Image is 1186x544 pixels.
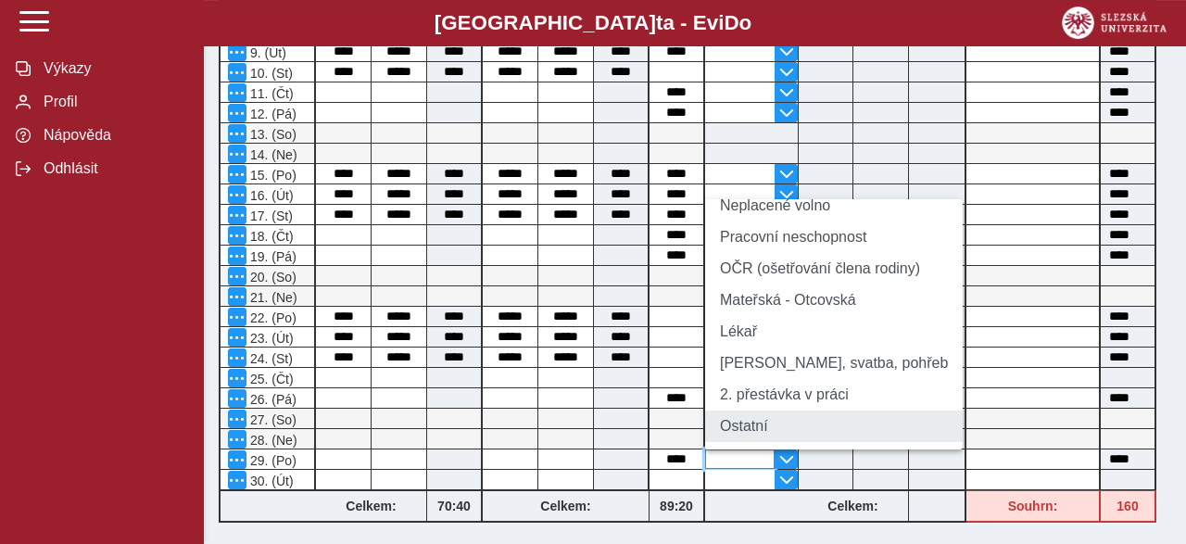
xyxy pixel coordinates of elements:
span: 28. (Ne) [246,433,297,448]
button: Menu [228,104,246,122]
span: 24. (St) [246,351,293,366]
span: 12. (Pá) [246,107,296,121]
button: Menu [228,287,246,306]
span: Výkazy [38,60,188,77]
li: Mateřská - Otcovská [705,285,963,316]
span: 9. (Út) [246,45,286,60]
button: Menu [228,165,246,183]
b: [GEOGRAPHIC_DATA] a - Evi [56,11,1130,35]
span: 22. (Po) [246,310,296,325]
li: 2. přestávka v práci [705,379,963,411]
button: Menu [228,145,246,163]
span: Nápověda [38,127,188,144]
span: 23. (Út) [246,331,294,346]
img: logo_web_su.png [1062,6,1167,39]
span: 13. (So) [246,127,296,142]
span: 14. (Ne) [246,147,297,162]
button: Menu [228,348,246,367]
span: 26. (Pá) [246,392,296,407]
li: Lékař [705,316,963,348]
li: Pracovní neschopnost [705,221,963,253]
button: Menu [228,308,246,326]
span: 15. (Po) [246,168,296,183]
button: Menu [228,369,246,387]
button: Menu [228,328,246,347]
b: 70:40 [427,499,481,513]
button: Menu [228,43,246,61]
button: Menu [228,430,246,449]
span: t [656,11,662,34]
span: 10. (St) [246,66,293,81]
button: Menu [228,450,246,469]
span: Odhlásit [38,160,188,177]
span: 18. (Čt) [246,229,294,244]
span: 16. (Út) [246,188,294,203]
b: Souhrn: [1008,499,1058,513]
span: 29. (Po) [246,453,296,468]
span: 25. (Čt) [246,372,294,386]
button: Menu [228,410,246,428]
span: 20. (So) [246,270,296,285]
span: Profil [38,94,188,110]
button: Menu [228,206,246,224]
span: 19. (Pá) [246,249,296,264]
b: Celkem: [316,499,426,513]
span: 27. (So) [246,412,296,427]
span: o [739,11,752,34]
div: Fond pracovní doby (176 h) a součet hodin (160 h) se neshodují! [1101,490,1156,523]
span: D [724,11,738,34]
b: 160 [1101,499,1154,513]
button: Menu [228,267,246,285]
button: Menu [228,83,246,102]
b: Celkem: [483,499,649,513]
button: Menu [228,185,246,204]
button: Menu [228,389,246,408]
li: OČR (ošetřování člena rodiny) [705,253,963,285]
button: Menu [228,226,246,245]
button: Menu [228,63,246,82]
span: 30. (Út) [246,474,294,488]
button: Menu [228,247,246,265]
span: 17. (St) [246,209,293,223]
span: 11. (Čt) [246,86,294,101]
div: Fond pracovní doby (176 h) a součet hodin (160 h) se neshodují! [966,490,1101,523]
b: 89:20 [650,499,703,513]
span: 21. (Ne) [246,290,297,305]
button: Menu [228,471,246,489]
b: Celkem: [798,499,908,513]
li: [PERSON_NAME], svatba, pohřeb [705,348,963,379]
button: Menu [228,124,246,143]
li: Neplacené volno [705,190,963,221]
li: Ostatní [705,411,963,442]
